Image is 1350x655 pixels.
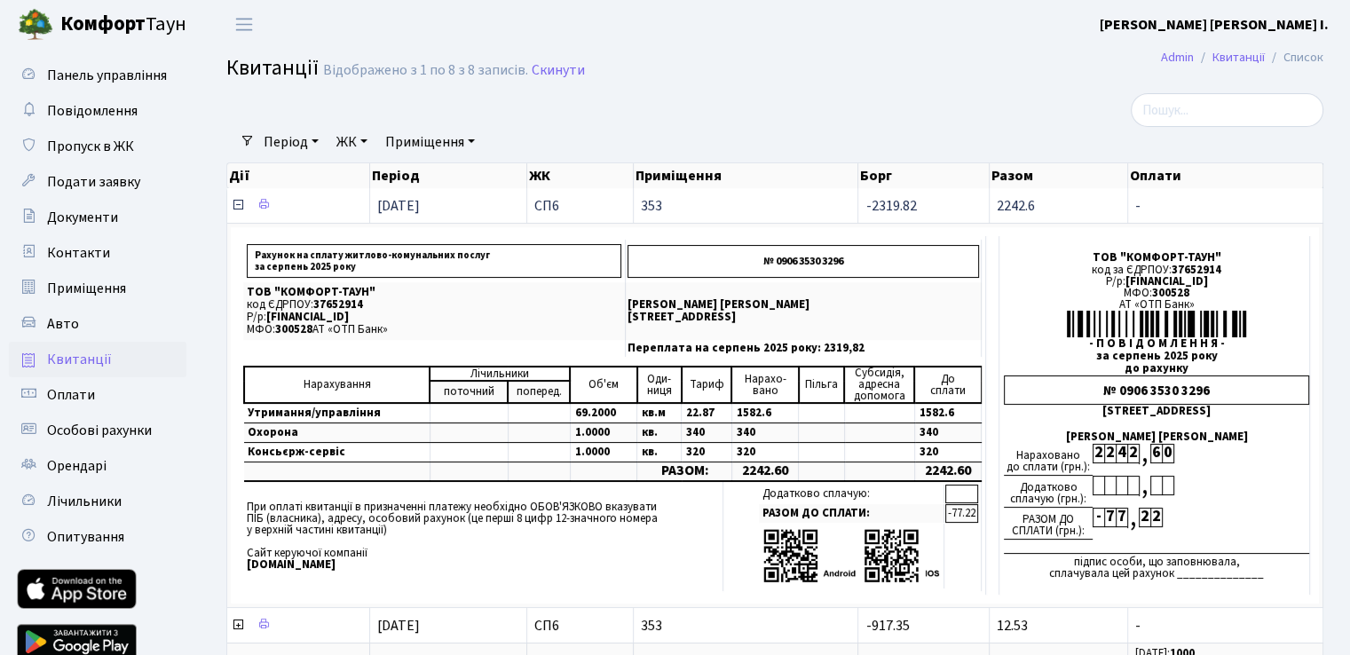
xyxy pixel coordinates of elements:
a: Авто [9,306,186,342]
span: Квитанції [226,52,319,83]
a: Квитанції [9,342,186,377]
th: Приміщення [634,163,859,188]
td: 2242.60 [731,462,798,481]
div: підпис особи, що заповнювала, сплачувала цей рахунок ______________ [1004,553,1309,580]
a: Лічильники [9,484,186,519]
nav: breadcrumb [1134,39,1350,76]
span: [FINANCIAL_ID] [266,309,349,325]
span: [DATE] [377,196,420,216]
span: Орендарі [47,456,107,476]
div: 2 [1127,444,1139,463]
td: 340 [731,423,798,443]
span: - [1135,619,1315,633]
span: Авто [47,314,79,334]
td: Нарахування [244,367,430,403]
td: 1582.6 [914,403,981,423]
div: 2 [1150,508,1162,527]
td: 22.87 [682,403,732,423]
span: 12.53 [997,616,1028,635]
div: , [1139,444,1150,464]
span: Контакти [47,243,110,263]
p: Рахунок на сплату житлово-комунальних послуг за серпень 2025 року [247,244,621,278]
span: Оплати [47,385,95,405]
th: Разом [990,163,1128,188]
span: Квитанції [47,350,112,369]
td: Об'єм [570,367,636,403]
span: Опитування [47,527,124,547]
div: РАЗОМ ДО СПЛАТИ (грн.): [1004,508,1093,540]
img: logo.png [18,7,53,43]
a: Особові рахунки [9,413,186,448]
span: 353 [641,619,851,633]
span: Таун [60,10,186,40]
div: [PERSON_NAME] [PERSON_NAME] [1004,431,1309,443]
td: Додатково сплачую: [759,485,944,503]
td: Субсидія, адресна допомога [844,367,914,403]
td: Утримання/управління [244,403,430,423]
div: 0 [1162,444,1173,463]
td: 320 [731,443,798,462]
td: поточний [430,381,508,403]
a: Квитанції [1212,48,1265,67]
div: 2 [1104,444,1116,463]
span: [DATE] [377,616,420,635]
a: Оплати [9,377,186,413]
td: Оди- ниця [637,367,682,403]
p: Р/р: [247,312,621,323]
a: Подати заявку [9,164,186,200]
div: - [1093,508,1104,527]
td: 2242.60 [914,462,981,481]
span: Панель управління [47,66,167,85]
a: Панель управління [9,58,186,93]
th: Період [370,163,528,188]
li: Список [1265,48,1323,67]
div: [STREET_ADDRESS] [1004,406,1309,417]
th: Борг [858,163,990,188]
b: Комфорт [60,10,146,38]
span: [FINANCIAL_ID] [1125,273,1208,289]
td: -77.22 [945,504,978,523]
p: № 0906 3530 3296 [628,245,979,278]
a: Період [257,127,326,157]
td: До cплати [914,367,981,403]
div: 7 [1104,508,1116,527]
a: Орендарі [9,448,186,484]
button: Переключити навігацію [222,10,266,39]
td: 320 [914,443,981,462]
a: Документи [9,200,186,235]
div: 7 [1116,508,1127,527]
td: Консьєрж-сервіс [244,443,430,462]
td: Охорона [244,423,430,443]
span: 353 [641,199,851,213]
span: Документи [47,208,118,227]
span: Повідомлення [47,101,138,121]
td: Нарахо- вано [731,367,798,403]
div: , [1127,508,1139,528]
p: [PERSON_NAME] [PERSON_NAME] [628,299,979,311]
div: АТ «ОТП Банк» [1004,299,1309,311]
td: 340 [682,423,732,443]
p: [STREET_ADDRESS] [628,312,979,323]
a: Приміщення [9,271,186,306]
p: ТОВ "КОМФОРТ-ТАУН" [247,287,621,298]
td: РАЗОМ: [637,462,732,481]
span: - [1135,199,1315,213]
td: 1582.6 [731,403,798,423]
img: apps-qrcodes.png [762,527,940,585]
p: код ЄДРПОУ: [247,299,621,311]
p: Переплата на серпень 2025 року: 2319,82 [628,343,979,354]
div: 4 [1116,444,1127,463]
span: СП6 [534,199,625,213]
td: кв. [637,423,682,443]
span: Особові рахунки [47,421,152,440]
span: 2242.6 [997,196,1035,216]
div: Додатково сплачую (грн.): [1004,476,1093,508]
span: СП6 [534,619,625,633]
th: ЖК [527,163,633,188]
span: 37652914 [1172,262,1221,278]
div: МФО: [1004,288,1309,299]
div: Нараховано до сплати (грн.): [1004,444,1093,476]
div: ТОВ "КОМФОРТ-ТАУН" [1004,252,1309,264]
div: за серпень 2025 року [1004,351,1309,362]
a: ЖК [329,127,375,157]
